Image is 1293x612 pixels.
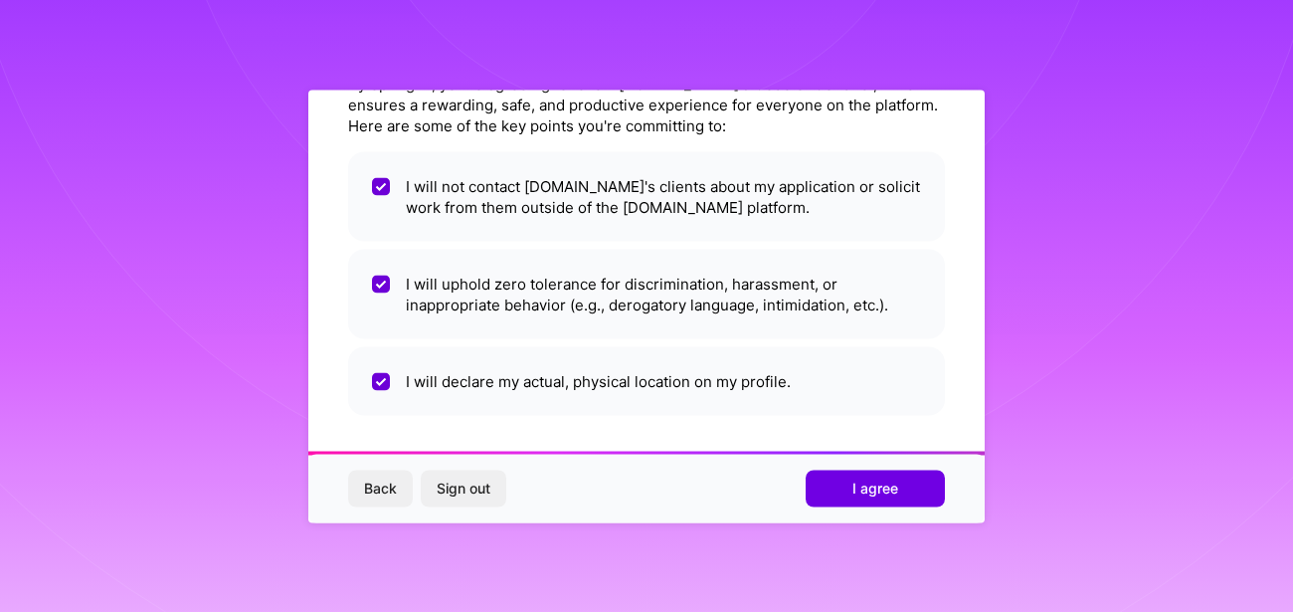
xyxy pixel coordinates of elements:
button: Back [348,471,413,507]
li: I will not contact [DOMAIN_NAME]'s clients about my application or solicit work from them outside... [348,151,945,241]
div: By opting in, you're agreeing to follow [DOMAIN_NAME]'s Code of Conduct, which ensures a rewardin... [348,73,945,135]
span: Back [364,479,397,499]
button: I agree [806,471,945,507]
span: Sign out [437,479,490,499]
li: I will uphold zero tolerance for discrimination, harassment, or inappropriate behavior (e.g., der... [348,249,945,338]
button: Sign out [421,471,506,507]
span: I agree [852,479,898,499]
li: I will declare my actual, physical location on my profile. [348,346,945,415]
